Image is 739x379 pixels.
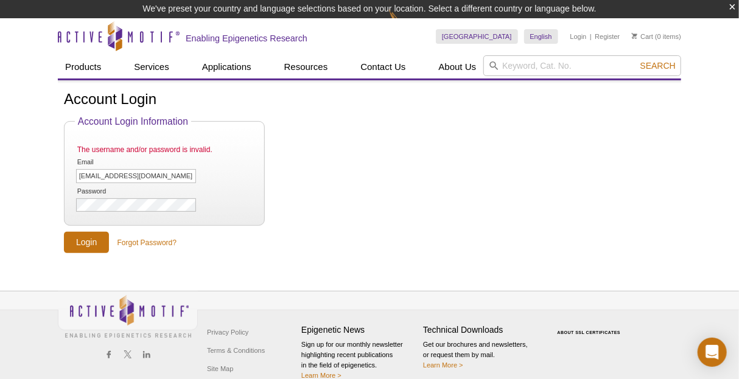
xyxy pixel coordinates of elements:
input: Login [64,232,109,253]
label: Password [76,187,138,195]
a: [GEOGRAPHIC_DATA] [436,29,518,44]
a: Resources [277,55,335,78]
h4: Epigenetic News [301,325,417,335]
a: Services [127,55,177,78]
input: Keyword, Cat. No. [483,55,681,76]
li: | [590,29,592,44]
img: Change Here [389,9,421,38]
span: Search [640,61,676,71]
p: Get our brochures and newsletters, or request them by mail. [423,339,539,370]
a: Contact Us [353,55,413,78]
h1: Account Login [64,91,675,109]
a: ABOUT SSL CERTIFICATES [558,330,621,335]
legend: Account Login Information [75,116,191,127]
a: Privacy Policy [204,323,251,341]
li: (0 items) [632,29,681,44]
a: Register [595,32,620,41]
h4: Technical Downloads [423,325,539,335]
label: Email [76,158,138,166]
li: The username and/or password is invalid. [76,143,253,156]
a: Cart [632,32,653,41]
a: Applications [195,55,259,78]
img: Your Cart [632,33,637,39]
img: Active Motif, [58,291,198,341]
a: Site Map [204,360,236,378]
a: English [524,29,558,44]
button: Search [637,60,679,71]
h2: Enabling Epigenetics Research [186,33,307,44]
a: Terms & Conditions [204,341,268,360]
a: Forgot Password? [117,237,177,248]
a: Products [58,55,108,78]
a: Learn More > [301,372,341,379]
a: Login [570,32,587,41]
table: Click to Verify - This site chose Symantec SSL for secure e-commerce and confidential communicati... [545,313,636,339]
a: Learn More > [423,361,463,369]
div: Open Intercom Messenger [698,338,727,367]
a: About Us [432,55,484,78]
